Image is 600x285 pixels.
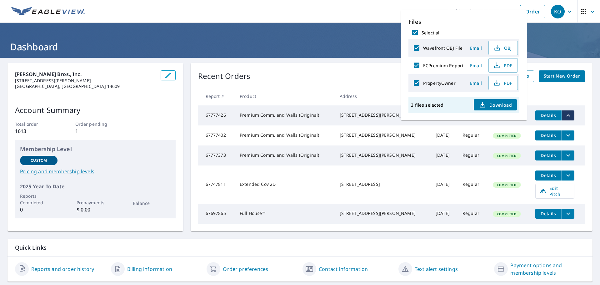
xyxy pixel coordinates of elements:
[466,43,486,53] button: Email
[539,185,570,197] span: Edit Pitch
[235,105,334,125] td: Premium Comm. and Walls (Original)
[235,145,334,165] td: Premium Comm. and Walls (Original)
[539,152,558,158] span: Details
[510,262,585,277] a: Payment options and membership levels
[198,105,235,125] td: 67777426
[431,145,457,165] td: [DATE]
[535,150,562,160] button: detailsBtn-67777373
[198,165,235,204] td: 67747811
[235,87,334,105] th: Product
[340,152,426,158] div: [STREET_ADDRESS][PERSON_NAME]
[562,150,574,160] button: filesDropdownBtn-67777373
[457,165,488,204] td: Regular
[198,70,251,82] p: Recent Orders
[539,112,558,118] span: Details
[493,212,520,216] span: Completed
[562,130,574,140] button: filesDropdownBtn-67777402
[198,145,235,165] td: 67777373
[340,132,426,138] div: [STREET_ADDRESS][PERSON_NAME]
[15,70,156,78] p: [PERSON_NAME] Bros., Inc.
[223,265,268,273] a: Order preferences
[457,204,488,224] td: Regular
[539,211,558,216] span: Details
[466,78,486,88] button: Email
[408,18,519,26] p: Files
[235,165,334,204] td: Extended Cov 2D
[493,134,520,138] span: Completed
[20,206,57,213] p: 0
[133,200,170,206] p: Balance
[544,72,580,80] span: Start New Order
[492,44,512,52] span: OBJ
[15,84,156,89] p: [GEOGRAPHIC_DATA], [GEOGRAPHIC_DATA] 14609
[468,45,483,51] span: Email
[15,78,156,84] p: [STREET_ADDRESS][PERSON_NAME]
[75,127,115,135] p: 1
[15,121,55,127] p: Total order
[551,5,565,18] div: KO
[493,154,520,158] span: Completed
[423,80,456,86] label: PropertyOwner
[411,102,443,108] p: 3 files selected
[422,30,441,36] label: Select all
[535,110,562,120] button: detailsBtn-67777426
[492,79,512,87] span: PDF
[31,158,47,163] p: Custom
[423,63,463,69] label: ECPremium Report
[340,181,426,187] div: [STREET_ADDRESS]
[539,172,558,178] span: Details
[319,265,368,273] a: Contact information
[520,5,545,18] a: Order
[235,125,334,145] td: Premium Comm. and Walls (Original)
[535,184,574,199] a: Edit Pitch
[466,61,486,70] button: Email
[488,76,518,90] button: PDF
[539,70,585,82] a: Start New Order
[562,110,574,120] button: filesDropdownBtn-67777426
[493,183,520,187] span: Completed
[488,58,518,73] button: PDF
[562,209,574,219] button: filesDropdownBtn-67697865
[468,63,483,69] span: Email
[127,265,172,273] a: Billing information
[431,125,457,145] td: [DATE]
[415,265,458,273] a: Text alert settings
[340,210,426,216] div: [STREET_ADDRESS][PERSON_NAME]
[20,168,171,175] a: Pricing and membership levels
[431,165,457,204] td: [DATE]
[535,209,562,219] button: detailsBtn-67697865
[335,87,431,105] th: Address
[492,62,512,69] span: PDF
[457,145,488,165] td: Regular
[479,101,512,109] span: Download
[198,87,235,105] th: Report #
[198,204,235,224] td: 67697865
[539,132,558,138] span: Details
[77,206,114,213] p: $ 0.00
[535,130,562,140] button: detailsBtn-67777402
[20,193,57,206] p: Reports Completed
[20,183,171,190] p: 2025 Year To Date
[431,204,457,224] td: [DATE]
[15,104,176,116] p: Account Summary
[11,7,85,16] img: EV Logo
[423,45,462,51] label: Wavefront OBJ File
[340,112,426,118] div: [STREET_ADDRESS][PERSON_NAME]
[468,80,483,86] span: Email
[31,265,94,273] a: Reports and order history
[198,125,235,145] td: 67777402
[20,145,171,153] p: Membership Level
[75,121,115,127] p: Order pending
[77,199,114,206] p: Prepayments
[15,127,55,135] p: 1613
[488,41,518,55] button: OBJ
[235,204,334,224] td: Full House™
[7,40,592,53] h1: Dashboard
[457,125,488,145] td: Regular
[562,170,574,181] button: filesDropdownBtn-67747811
[535,170,562,181] button: detailsBtn-67747811
[474,99,517,110] button: Download
[15,244,585,252] p: Quick Links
